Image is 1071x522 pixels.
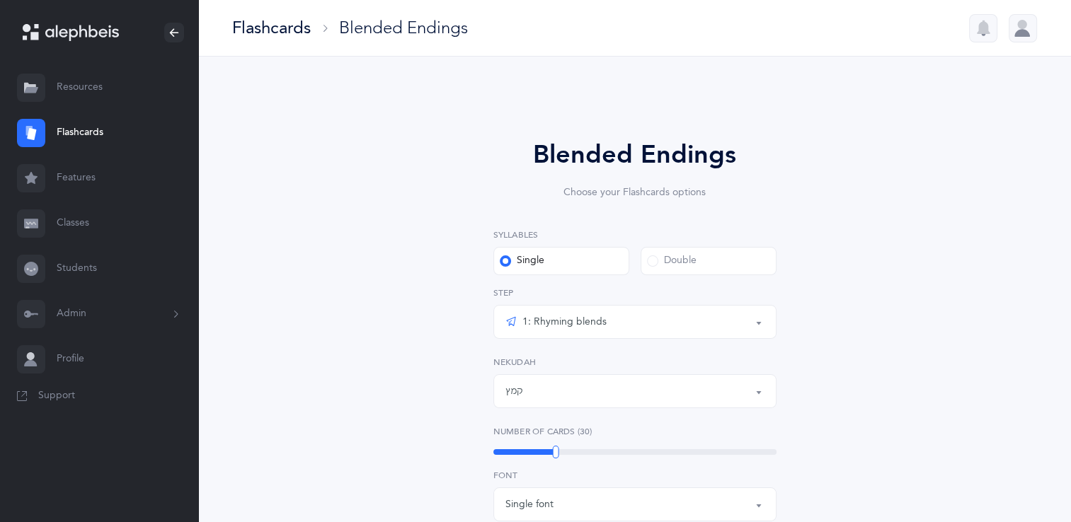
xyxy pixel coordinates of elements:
div: Single [500,254,544,268]
label: Step [493,286,777,299]
label: Syllables [493,228,777,241]
span: Support [38,389,75,403]
div: Choose your Flashcards options [454,185,816,200]
div: Blended Endings [454,136,816,174]
div: Double [647,254,697,268]
button: Single font [493,487,777,521]
div: 1: Rhyming blends [505,313,607,330]
button: 1: Rhyming blends [493,305,777,339]
button: קמץ [493,374,777,408]
div: Single font [505,497,554,512]
label: Number of Cards (30) [493,425,777,438]
div: Flashcards [232,16,311,40]
div: קמץ [505,384,523,399]
div: Blended Endings [339,16,468,40]
label: Nekudah [493,356,777,369]
label: Font [493,469,777,482]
